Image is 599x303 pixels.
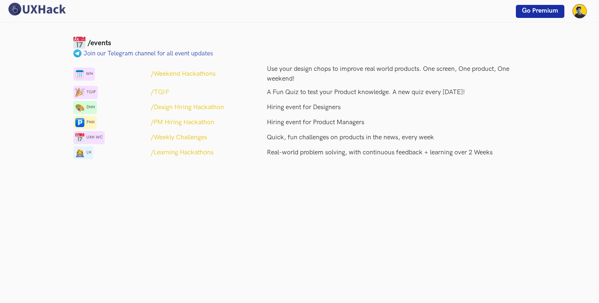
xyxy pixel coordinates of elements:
p: A Fun Quiz to test your Product knowledge. A new quiz every [DATE]! [267,88,526,97]
a: /Design Hiring Hackathon [151,103,224,112]
a: /PM Hiring Hackathon [151,118,214,127]
a: /Weekend Hackathons [151,69,216,79]
a: Go Premium [516,5,564,18]
span: DHH [86,104,95,110]
a: /Learning Hackathons [151,148,214,158]
img: palette [73,49,81,57]
span: PHH [86,119,95,125]
img: Your profile pic [573,4,587,18]
p: Quick, fun challenges on products in the news, every week [267,133,526,143]
a: Hiring event for Designers [267,103,526,112]
img: calendar-1 [75,133,84,142]
span: WH [86,71,93,77]
a: Join our Telegram channel for all event updates [84,49,213,58]
h3: /events [88,39,111,47]
img: UXHack logo [6,2,67,16]
span: LH [86,149,91,156]
p: Real-world problem solving, with continuous feedback + learning over 2 Weeks [267,148,526,158]
a: parkingPHH [73,123,97,128]
img: telegram [75,103,84,112]
span: Go Premium [522,7,558,15]
a: Hiring event for Product Managers [267,118,526,127]
a: /TGIF [151,88,170,97]
p: Use your design chops to improve real world products. One screen, One product, One weekend! [267,64,526,84]
img: calendar-1 [75,70,84,79]
img: Calendar [73,37,86,49]
img: lady [75,148,84,157]
span: UXH WC [86,134,103,141]
a: /Weekly Challenges [151,133,207,143]
a: telegramDHH [73,108,97,113]
span: TGIF [86,89,96,95]
img: parking [75,118,84,127]
img: calendar-1 [75,88,84,97]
